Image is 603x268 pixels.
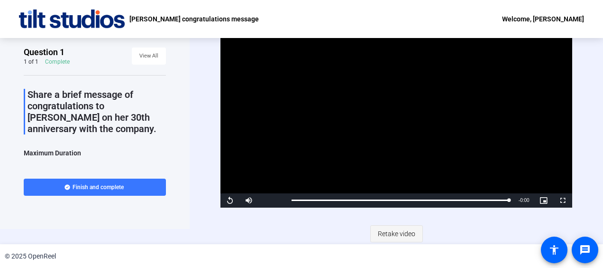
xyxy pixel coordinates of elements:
[519,198,520,203] span: -
[239,193,258,208] button: Mute
[45,58,70,66] div: Complete
[378,225,415,243] span: Retake video
[24,179,166,196] button: Finish and complete
[579,244,591,256] mat-icon: message
[5,251,56,261] div: © 2025 OpenReel
[553,193,572,208] button: Fullscreen
[139,49,158,63] span: View All
[19,10,125,29] img: OpenReel logo
[220,10,572,208] div: Video Player
[129,13,259,25] p: [PERSON_NAME] congratulations message
[292,200,509,201] div: Progress Bar
[132,48,166,65] button: View All
[370,225,423,242] button: Retake video
[24,58,38,66] div: 1 of 1
[502,13,584,25] div: Welcome, [PERSON_NAME]
[24,147,81,159] div: Maximum Duration
[220,193,239,208] button: Replay
[73,183,124,191] span: Finish and complete
[534,193,553,208] button: Picture-in-Picture
[548,244,560,256] mat-icon: accessibility
[24,159,81,168] div: 30 secs
[27,89,166,134] p: Share a brief message of congratulations to [PERSON_NAME] on her 30th anniversary with the company.
[520,198,529,203] span: 0:00
[24,47,64,58] span: Question 1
